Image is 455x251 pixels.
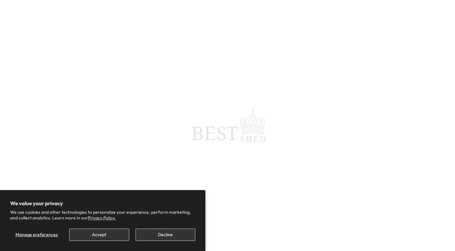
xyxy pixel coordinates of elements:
[88,215,116,221] a: Privacy Policy.
[69,229,129,241] button: Accept
[15,232,58,237] span: Manage preferences
[136,229,195,241] button: Decline
[10,200,195,206] h2: We value your privacy
[10,209,195,221] p: We use cookies and other technologies to personalize your experience, perform marketing, and coll...
[10,229,63,241] button: Manage preferences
